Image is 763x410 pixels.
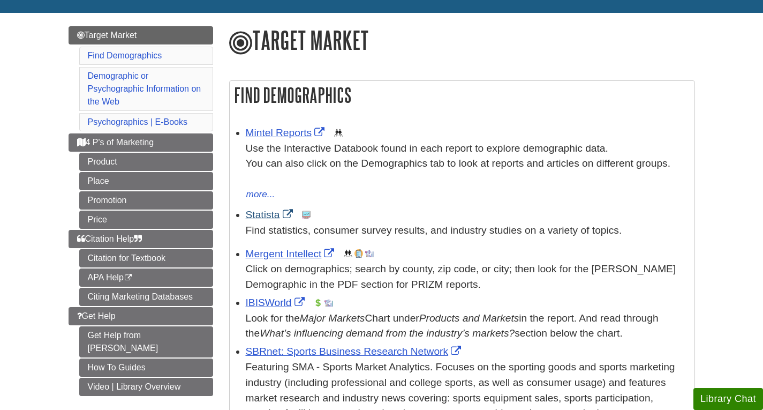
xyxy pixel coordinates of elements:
[324,299,333,307] img: Industry Report
[260,327,515,339] i: What’s influencing demand from the industry’s markets?
[302,211,311,219] img: Statistics
[77,311,116,320] span: Get Help
[344,249,352,258] img: Demographics
[79,288,213,306] a: Citing Marketing Databases
[246,311,689,342] div: Look for the Chart under in the report. And read through the section below the chart.
[79,269,213,287] a: APA Help
[230,81,694,109] h2: Find Demographics
[334,129,343,137] img: Demographics
[229,26,695,56] h1: Target Market
[246,346,464,357] a: Link opens in new window
[246,141,689,187] div: Use the Interactive Databook found in each report to explore demographic data. You can also click...
[246,209,296,220] a: Link opens in new window
[79,359,213,377] a: How To Guides
[246,297,307,308] a: Link opens in new window
[88,71,201,106] a: Demographic or Psychographic Information on the Web
[79,191,213,210] a: Promotion
[354,249,363,258] img: Company Information
[314,299,322,307] img: Financial Report
[365,249,374,258] img: Industry Report
[79,211,213,229] a: Price
[79,249,213,267] a: Citation for Textbook
[419,312,519,324] i: Products and Markets
[88,51,162,60] a: Find Demographics
[69,133,213,152] a: 4 P's of Marketing
[246,223,689,238] p: Find statistics, consumer survey results, and industry studies on a variety of topics.
[77,234,142,243] span: Citation Help
[77,31,137,40] span: Target Market
[88,117,187,126] a: Psychographics | E-Books
[79,326,213,357] a: Get Help from [PERSON_NAME]
[79,172,213,190] a: Place
[69,26,213,44] a: Target Market
[246,187,276,202] button: more...
[300,312,365,324] i: Major Markets
[77,138,154,147] span: 4 P's of Marketing
[246,248,337,259] a: Link opens in new window
[69,230,213,248] a: Citation Help
[79,153,213,171] a: Product
[246,262,689,293] div: Click on demographics; search by county, zip code, or city; then look for the [PERSON_NAME] Demog...
[246,127,328,138] a: Link opens in new window
[693,388,763,410] button: Library Chat
[79,378,213,396] a: Video | Library Overview
[124,274,133,281] i: This link opens in a new window
[69,307,213,325] a: Get Help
